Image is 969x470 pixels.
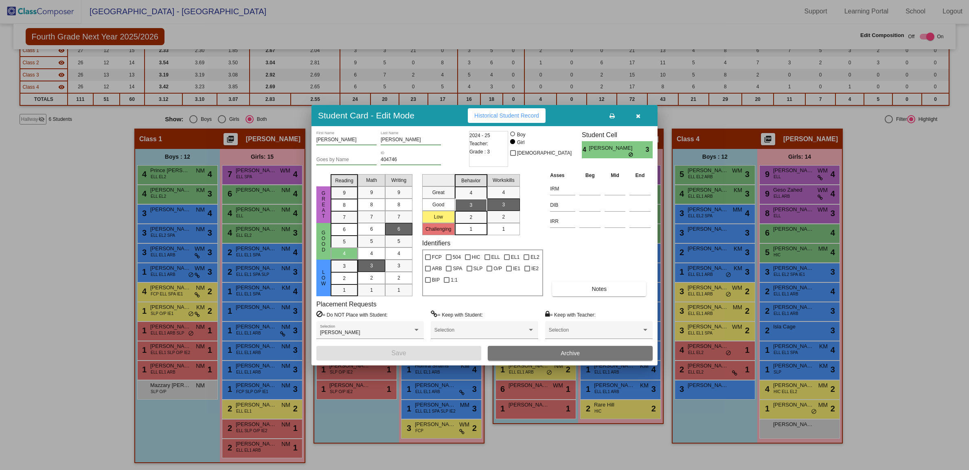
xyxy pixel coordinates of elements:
span: 3 [646,145,653,155]
span: [PERSON_NAME] [320,330,360,335]
span: Grade : 3 [469,148,490,156]
span: SLP [474,264,483,273]
span: Notes [592,286,607,292]
span: 8 [397,201,400,208]
label: Identifiers [422,239,450,247]
span: ELL [491,252,500,262]
span: 7 [343,214,346,221]
span: 504 [453,252,461,262]
span: Behavior [461,177,480,184]
span: 8 [343,201,346,209]
span: Writing [391,177,406,184]
span: Workskills [493,177,515,184]
div: Girl [517,139,525,146]
span: O/P [493,264,502,273]
span: 3 [397,262,400,269]
span: Teacher: [469,140,488,148]
th: Asses [548,171,577,180]
span: IE1 [513,264,520,273]
span: 3 [370,262,373,269]
span: 4 [502,189,505,196]
span: SPA [453,264,462,273]
span: 3 [343,262,346,270]
label: = Keep with Student: [431,310,483,319]
span: Great [320,190,327,219]
span: Save [391,350,406,356]
span: HIC [472,252,480,262]
span: EL1 [511,252,520,262]
span: Archive [561,350,580,356]
span: 6 [370,225,373,233]
span: 6 [343,226,346,233]
span: BIP [432,275,440,285]
span: 3 [502,201,505,208]
span: Math [366,177,377,184]
span: 1 [469,225,472,233]
span: 1 [343,286,346,294]
label: = Keep with Teacher: [545,310,596,319]
span: [PERSON_NAME] [589,144,634,152]
span: 6 [397,225,400,233]
span: 2 [469,214,472,221]
span: EL2 [531,252,539,262]
input: Enter ID [381,157,441,163]
button: Notes [552,282,646,296]
span: 9 [370,189,373,196]
span: FCP [432,252,442,262]
span: 5 [343,238,346,245]
span: 4 [370,250,373,257]
input: assessment [550,199,575,211]
span: 3 [469,201,472,209]
span: 8 [370,201,373,208]
span: 2 [370,274,373,282]
div: Boy [517,131,526,138]
span: 2 [343,275,346,282]
span: 2 [397,274,400,282]
span: [DEMOGRAPHIC_DATA] [517,148,572,158]
span: 1 [370,286,373,294]
th: Beg [577,171,603,180]
span: 7 [397,213,400,221]
span: 4 [469,189,472,197]
h3: Student Cell [582,131,653,139]
button: Historical Student Record [468,108,546,123]
span: IE2 [531,264,539,273]
span: 5 [397,238,400,245]
span: 4 [397,250,400,257]
button: Save [316,346,481,361]
span: Reading [335,177,353,184]
span: 2 [502,213,505,221]
button: Archive [488,346,653,361]
label: = Do NOT Place with Student: [316,310,388,319]
span: 5 [370,238,373,245]
span: 9 [343,189,346,197]
span: 1 [502,225,505,233]
span: Good [320,230,327,253]
input: goes by name [316,157,377,163]
span: 1 [397,286,400,294]
label: Placement Requests [316,300,377,308]
span: 7 [370,213,373,221]
span: 4 [582,145,589,155]
th: End [627,171,653,180]
input: assessment [550,215,575,227]
span: Low [320,269,327,286]
th: Mid [603,171,627,180]
span: Historical Student Record [474,112,539,119]
span: 4 [343,250,346,257]
span: 9 [397,189,400,196]
h3: Student Card - Edit Mode [318,110,414,120]
span: ARB [432,264,442,273]
span: 2024 - 25 [469,131,490,140]
input: assessment [550,183,575,195]
span: 1:1 [451,275,458,285]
